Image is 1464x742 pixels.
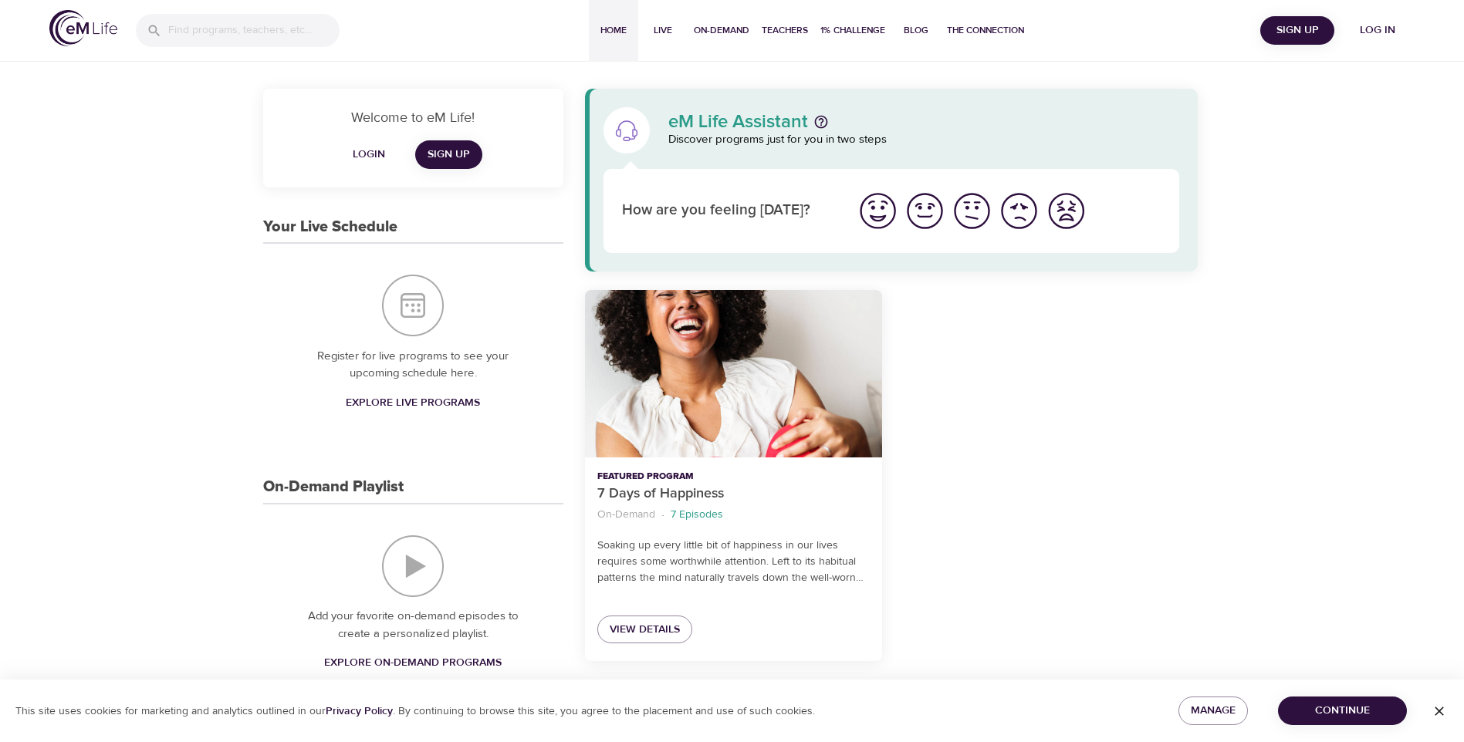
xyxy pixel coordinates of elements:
button: Manage [1178,696,1248,725]
img: Your Live Schedule [382,275,444,336]
a: Explore On-Demand Programs [318,649,508,677]
button: I'm feeling ok [948,187,996,234]
p: Soaking up every little bit of happiness in our lives requires some worthwhile attention. Left to... [597,538,870,586]
a: View Details [597,616,692,644]
span: Sign Up [1266,21,1328,40]
button: I'm feeling bad [996,187,1043,234]
button: I'm feeling great [854,187,901,234]
span: Teachers [762,22,808,39]
span: Manage [1191,701,1236,720]
p: Featured Program [597,470,870,484]
p: 7 Episodes [671,507,723,523]
input: Find programs, teachers, etc... [168,14,340,47]
span: On-Demand [694,22,749,39]
a: Sign Up [415,140,482,169]
nav: breadcrumb [597,504,870,525]
img: ok [951,190,993,232]
img: great [857,190,899,232]
span: 1% Challenge [820,22,885,39]
img: logo [49,10,117,46]
img: eM Life Assistant [614,118,639,143]
p: Discover programs just for you in two steps [668,131,1180,149]
button: Login [344,140,394,169]
span: View Details [610,620,680,639]
p: 7 Days of Happiness [597,484,870,504]
span: Continue [1290,701,1395,720]
p: How are you feeling [DATE]? [622,200,836,222]
span: Live [644,22,681,39]
button: Sign Up [1260,16,1334,45]
p: Add your favorite on-demand episodes to create a personalized playlist. [294,608,533,643]
button: I'm feeling good [901,187,948,234]
p: On-Demand [597,507,655,523]
img: good [904,190,946,232]
h3: On-Demand Playlist [263,478,404,496]
span: Sign Up [428,145,470,164]
button: 7 Days of Happiness [585,290,882,457]
span: Explore On-Demand Programs [324,653,502,673]
button: Log in [1341,16,1415,45]
img: On-Demand Playlist [382,535,444,597]
p: Register for live programs to see your upcoming schedule here. [294,348,533,383]
button: I'm feeling worst [1043,187,1090,234]
a: Explore Live Programs [340,389,486,417]
span: Log in [1347,21,1408,40]
p: eM Life Assistant [668,113,808,131]
span: Login [350,145,387,164]
button: Continue [1278,696,1407,725]
li: · [661,504,664,525]
p: Welcome to eM Life! [282,107,545,128]
span: Blog [898,22,935,39]
a: Privacy Policy [326,704,393,718]
img: worst [1045,190,1087,232]
h3: Your Live Schedule [263,218,397,236]
span: Home [595,22,632,39]
span: Explore Live Programs [346,393,480,413]
img: bad [998,190,1040,232]
span: The Connection [947,22,1024,39]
